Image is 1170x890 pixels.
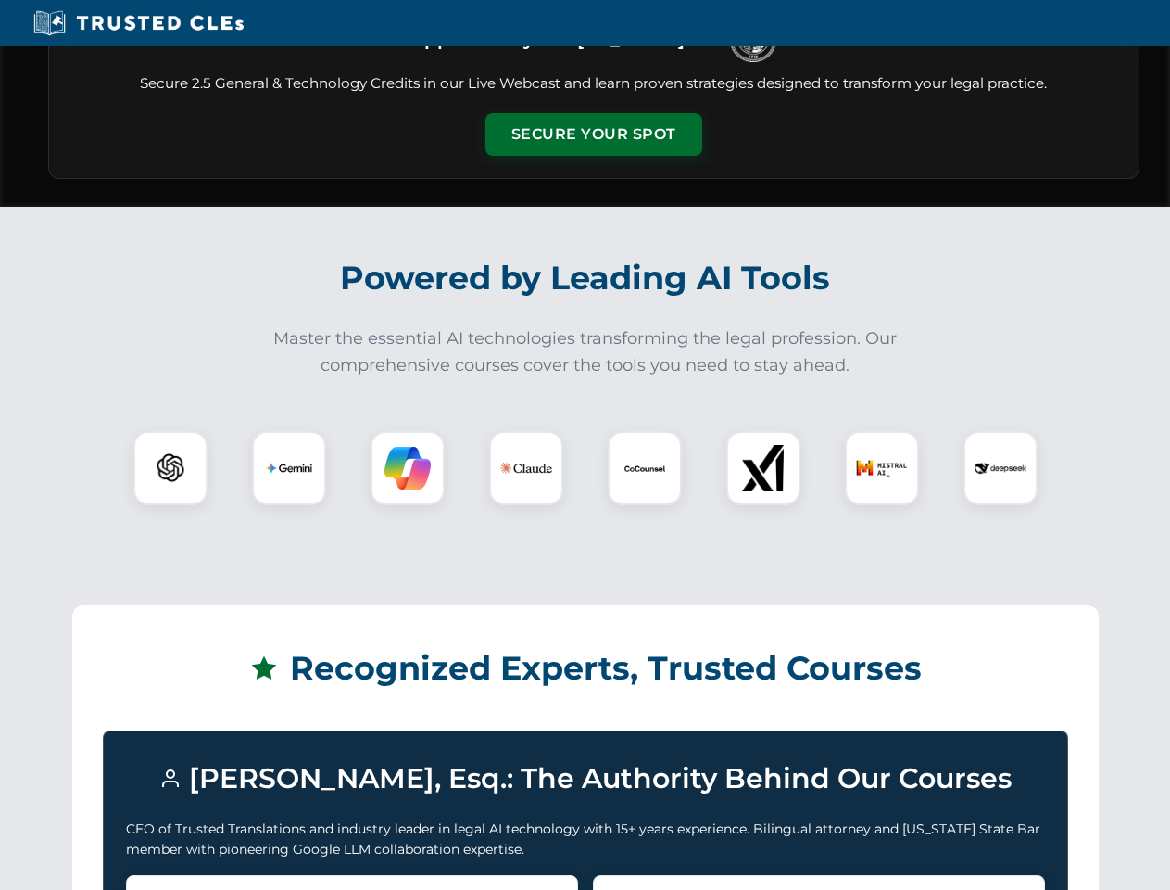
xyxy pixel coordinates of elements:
[28,9,249,37] img: Trusted CLEs
[500,442,552,494] img: Claude Logo
[384,445,431,491] img: Copilot Logo
[622,445,668,491] img: CoCounsel Logo
[608,431,682,505] div: CoCounsel
[126,819,1045,860] p: CEO of Trusted Translations and industry leader in legal AI technology with 15+ years experience....
[726,431,800,505] div: xAI
[133,431,208,505] div: ChatGPT
[740,445,786,491] img: xAI Logo
[71,73,1116,95] p: Secure 2.5 General & Technology Credits in our Live Webcast and learn proven strategies designed ...
[489,431,563,505] div: Claude
[963,431,1038,505] div: DeepSeek
[485,113,702,156] button: Secure Your Spot
[252,431,326,505] div: Gemini
[261,325,910,379] p: Master the essential AI technologies transforming the legal profession. Our comprehensive courses...
[126,754,1045,804] h3: [PERSON_NAME], Esq.: The Authority Behind Our Courses
[975,442,1026,494] img: DeepSeek Logo
[266,445,312,491] img: Gemini Logo
[371,431,445,505] div: Copilot
[72,246,1099,311] h2: Powered by Leading AI Tools
[856,442,908,494] img: Mistral AI Logo
[144,441,197,495] img: ChatGPT Logo
[103,636,1068,701] h2: Recognized Experts, Trusted Courses
[845,431,919,505] div: Mistral AI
